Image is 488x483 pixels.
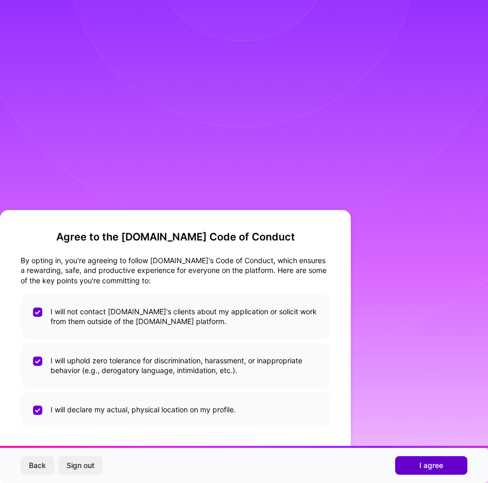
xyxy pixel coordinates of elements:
button: Sign out [58,456,103,475]
button: Back [21,456,54,475]
span: Sign out [67,460,94,471]
li: I will uphold zero tolerance for discrimination, harassment, or inappropriate behavior (e.g., der... [21,343,330,388]
li: I will not contact [DOMAIN_NAME]'s clients about my application or solicit work from them outside... [21,294,330,339]
h2: Agree to the [DOMAIN_NAME] Code of Conduct [21,231,330,243]
div: By opting in, you're agreeing to follow [DOMAIN_NAME]'s Code of Conduct, which ensures a rewardin... [21,255,330,286]
li: I will declare my actual, physical location on my profile. [21,392,330,427]
span: I agree [419,460,443,471]
button: I agree [395,456,467,475]
span: Back [29,460,46,471]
